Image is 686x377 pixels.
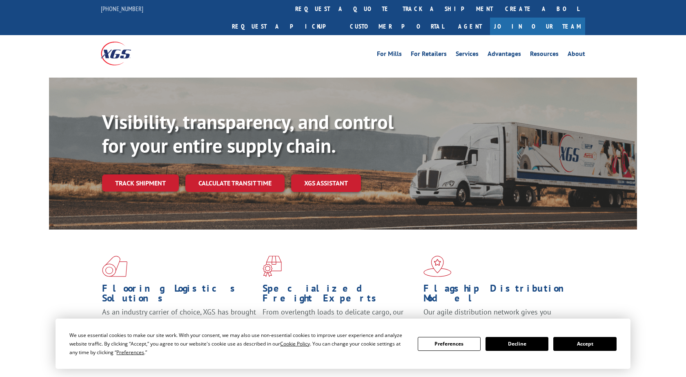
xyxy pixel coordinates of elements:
[450,18,490,35] a: Agent
[490,18,585,35] a: Join Our Team
[263,283,417,307] h1: Specialized Freight Experts
[102,307,256,336] span: As an industry carrier of choice, XGS has brought innovation and dedication to flooring logistics...
[291,174,361,192] a: XGS ASSISTANT
[69,331,408,357] div: We use essential cookies to make our site work. With your consent, we may also use non-essential ...
[377,51,402,60] a: For Mills
[418,337,481,351] button: Preferences
[102,109,394,158] b: Visibility, transparency, and control for your entire supply chain.
[56,319,630,369] div: Cookie Consent Prompt
[102,283,256,307] h1: Flooring Logistics Solutions
[185,174,285,192] a: Calculate transit time
[568,51,585,60] a: About
[280,340,310,347] span: Cookie Policy
[456,51,479,60] a: Services
[423,256,452,277] img: xgs-icon-flagship-distribution-model-red
[423,307,574,326] span: Our agile distribution network gives you nationwide inventory management on demand.
[226,18,344,35] a: Request a pickup
[263,307,417,344] p: From overlength loads to delicate cargo, our experienced staff knows the best way to move your fr...
[102,256,127,277] img: xgs-icon-total-supply-chain-intelligence-red
[101,4,143,13] a: [PHONE_NUMBER]
[411,51,447,60] a: For Retailers
[116,349,144,356] span: Preferences
[263,256,282,277] img: xgs-icon-focused-on-flooring-red
[488,51,521,60] a: Advantages
[486,337,548,351] button: Decline
[344,18,450,35] a: Customer Portal
[553,337,616,351] button: Accept
[423,283,578,307] h1: Flagship Distribution Model
[102,174,179,192] a: Track shipment
[530,51,559,60] a: Resources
